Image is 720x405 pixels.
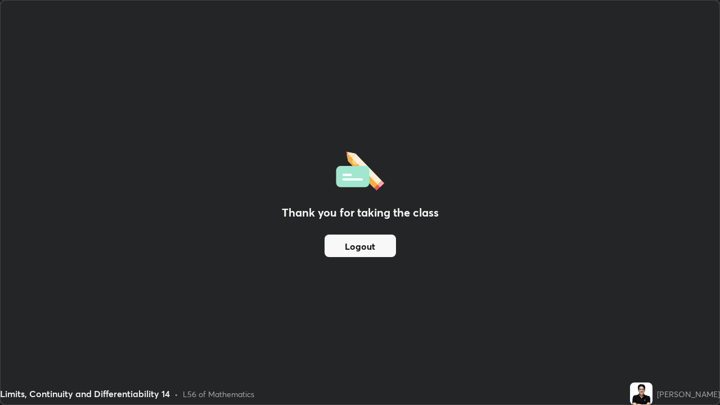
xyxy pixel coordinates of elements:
div: [PERSON_NAME] [657,388,720,400]
img: 6d797e2ea09447509fc7688242447a06.jpg [630,382,652,405]
img: offlineFeedback.1438e8b3.svg [336,148,384,191]
div: • [174,388,178,400]
h2: Thank you for taking the class [282,204,439,221]
div: L56 of Mathematics [183,388,254,400]
button: Logout [325,235,396,257]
